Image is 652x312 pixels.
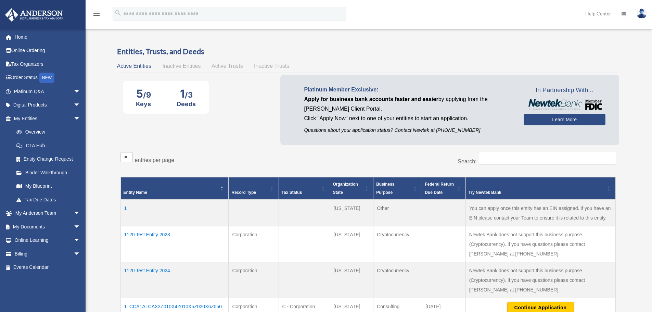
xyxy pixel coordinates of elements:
span: /3 [185,90,193,99]
span: Inactive Entities [162,63,201,69]
td: Corporation [229,262,279,298]
a: Tax Due Dates [10,193,87,207]
span: Federal Return Due Date [425,182,454,195]
div: 5 [136,87,151,100]
span: Business Purpose [376,182,394,195]
span: Apply for business bank accounts faster and easier [304,96,438,102]
div: Try Newtek Bank [469,188,605,197]
th: Business Purpose: Activate to sort [373,177,422,200]
span: Organization State [333,182,358,195]
a: CTA Hub [10,139,87,152]
td: You can apply once this entity has an EIN assigned. If you have an EIN please contact your Team t... [465,200,615,226]
span: /9 [143,90,151,99]
a: Binder Walkthrough [10,166,87,179]
a: Home [5,30,91,44]
span: arrow_drop_down [74,220,87,234]
a: Digital Productsarrow_drop_down [5,98,91,112]
span: Inactive Trusts [254,63,289,69]
span: Entity Name [124,190,147,195]
th: Organization State: Activate to sort [330,177,373,200]
a: Online Learningarrow_drop_down [5,234,91,247]
div: NEW [39,73,54,83]
div: Keys [136,100,151,108]
span: Active Trusts [212,63,243,69]
th: Entity Name: Activate to invert sorting [120,177,229,200]
td: [US_STATE] [330,200,373,226]
img: User Pic [637,9,647,18]
td: 1 [120,200,229,226]
th: Tax Status: Activate to sort [279,177,330,200]
td: Newtek Bank does not support this business purpose (Cryptocurrency). If you have questions please... [465,226,615,262]
p: by applying from the [PERSON_NAME] Client Portal. [304,95,513,114]
a: menu [92,12,101,18]
th: Federal Return Due Date: Activate to sort [422,177,465,200]
th: Try Newtek Bank : Activate to sort [465,177,615,200]
label: entries per page [135,157,175,163]
td: [US_STATE] [330,226,373,262]
span: arrow_drop_down [74,112,87,126]
div: 1 [177,87,196,100]
td: [US_STATE] [330,262,373,298]
a: Order StatusNEW [5,71,91,85]
h3: Entities, Trusts, and Deeds [117,46,619,57]
span: arrow_drop_down [74,247,87,261]
span: arrow_drop_down [74,98,87,112]
span: arrow_drop_down [74,85,87,99]
th: Record Type: Activate to sort [229,177,279,200]
a: Overview [10,125,84,139]
td: 1120 Test Entity 2023 [120,226,229,262]
a: My Anderson Teamarrow_drop_down [5,207,91,220]
span: Record Type [231,190,256,195]
span: Active Entities [117,63,151,69]
td: Cryptocurrency [373,226,422,262]
span: Tax Status [282,190,302,195]
a: My Documentsarrow_drop_down [5,220,91,234]
td: Newtek Bank does not support this business purpose (Cryptocurrency). If you have questions please... [465,262,615,298]
a: My Blueprint [10,179,87,193]
td: Cryptocurrency [373,262,422,298]
p: Click "Apply Now" next to one of your entities to start an application. [304,114,513,123]
a: Tax Organizers [5,57,91,71]
span: In Partnership With... [524,85,605,96]
span: arrow_drop_down [74,234,87,248]
i: menu [92,10,101,18]
td: Corporation [229,226,279,262]
label: Search: [458,159,476,164]
img: NewtekBankLogoSM.png [527,99,602,110]
td: 1120 Test Entity 2024 [120,262,229,298]
a: My Entitiesarrow_drop_down [5,112,87,125]
p: Platinum Member Exclusive: [304,85,513,95]
a: Entity Change Request [10,152,87,166]
i: search [114,9,122,17]
p: Questions about your application status? Contact Newtek at [PHONE_NUMBER] [304,126,513,135]
a: Learn More [524,114,605,125]
div: Deeds [177,100,196,108]
a: Billingarrow_drop_down [5,247,91,261]
img: Anderson Advisors Platinum Portal [3,8,65,22]
span: arrow_drop_down [74,207,87,221]
a: Events Calendar [5,261,91,274]
a: Platinum Q&Aarrow_drop_down [5,85,91,98]
a: Online Ordering [5,44,91,58]
td: Other [373,200,422,226]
